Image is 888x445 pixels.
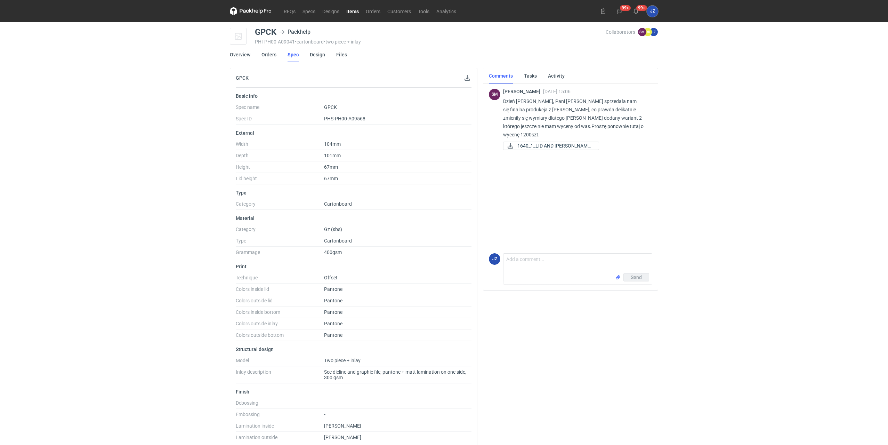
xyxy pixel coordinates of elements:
span: - [324,400,325,406]
dt: Width [236,141,324,150]
span: GPCK [324,104,337,110]
a: Comments [489,68,513,84]
a: Overview [230,47,250,62]
span: Collaborators [606,29,635,35]
a: Orders [261,47,276,62]
dt: Colors inside bottom [236,309,324,318]
span: 104mm [324,141,341,147]
dt: Category [236,201,324,210]
a: 1640_1_LID AND [PERSON_NAME]... [503,142,599,150]
a: Files [336,47,347,62]
p: Type [236,190,471,196]
dt: Category [236,227,324,235]
span: [PERSON_NAME] [324,435,361,440]
span: • two piece + inlay [324,39,361,45]
a: Items [343,7,362,15]
button: 99+ [630,6,641,17]
span: 400gsm [324,249,342,255]
figcaption: SM [638,28,646,36]
a: Customers [384,7,414,15]
span: Cartonboard [324,201,352,207]
span: Gz (sbs) [324,227,342,232]
span: [PERSON_NAME] [324,423,361,429]
button: Send [623,273,649,281]
figcaption: DK [644,28,652,36]
button: JZ [647,6,658,17]
span: 101mm [324,153,341,158]
div: Packhelp [279,28,310,36]
dt: Depth [236,153,324,161]
dt: Debossing [236,400,324,409]
dt: Colors inside lid [236,286,324,295]
a: Designs [319,7,343,15]
a: Specs [299,7,319,15]
div: 1640_1_LID AND BOTTOM + INLAY_GC1 300_400_V2 (1).pdf [503,142,573,150]
a: Tasks [524,68,537,84]
a: Orders [362,7,384,15]
span: PHS-PH00-A09568 [324,116,365,121]
span: Pantone [324,309,342,315]
span: Pantone [324,321,342,326]
a: RFQs [280,7,299,15]
a: Spec [288,47,299,62]
div: PHI-PH00-A09041 [255,39,606,45]
dt: Height [236,164,324,173]
dt: Inlay description [236,369,324,383]
dt: Colors outside inlay [236,321,324,329]
span: Two piece + inlay [324,358,361,363]
span: Cartonboard [324,238,352,244]
dt: Colors outside bottom [236,332,324,341]
dt: Type [236,238,324,247]
span: Send [631,275,642,280]
div: GPCK [255,28,276,36]
figcaption: JZ [649,28,658,36]
div: Sebastian Markut [489,89,500,100]
span: • cartonboard [295,39,324,45]
dt: Lamination outside [236,435,324,443]
dt: Spec name [236,104,324,113]
button: Download specification [463,74,471,82]
p: Material [236,215,471,221]
p: Finish [236,389,471,395]
dt: Technique [236,275,324,284]
dt: Model [236,358,324,366]
dt: Colors outside lid [236,298,324,307]
span: [DATE] 15:06 [543,89,571,94]
p: Structural design [236,347,471,352]
p: Basic info [236,93,471,99]
span: 1640_1_LID AND [PERSON_NAME]... [517,142,593,150]
button: 99+ [614,6,625,17]
div: Jakub Ziomka [647,6,658,17]
a: Activity [548,68,565,84]
span: Pantone [324,332,342,338]
figcaption: SM [489,89,500,100]
dt: Embossing [236,412,324,420]
dt: Lid height [236,176,324,184]
span: Pantone [324,298,342,303]
a: Design [310,47,325,62]
svg: Packhelp Pro [230,7,272,15]
figcaption: JZ [489,253,500,265]
p: Dzień [PERSON_NAME], Pani [PERSON_NAME] sprzedała nam się finalna produkcja z [PERSON_NAME], co p... [503,97,647,139]
span: - [324,412,325,417]
h2: GPCK [236,75,249,81]
p: Print [236,264,471,269]
span: 67mm [324,176,338,181]
span: Offset [324,275,338,280]
span: Pantone [324,286,342,292]
span: [PERSON_NAME] [503,89,543,94]
span: See dieline and graphic file, pantone + matt lamination on one side, 300 gsm [324,369,471,380]
dt: Spec ID [236,116,324,125]
span: 67mm [324,164,338,170]
dt: Grammage [236,249,324,258]
p: External [236,130,471,136]
a: Tools [414,7,433,15]
a: Analytics [433,7,460,15]
div: Jakub Ziomka [489,253,500,265]
dt: Lamination inside [236,423,324,432]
